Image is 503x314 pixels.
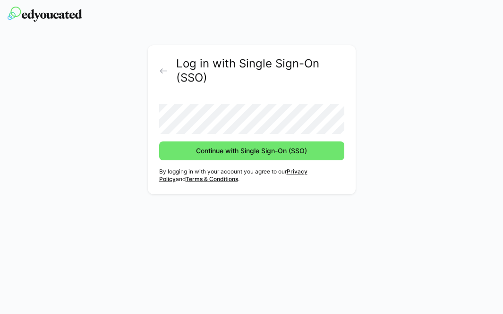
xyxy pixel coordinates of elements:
[8,7,82,22] img: edyoucated
[159,168,344,183] p: By logging in with your account you agree to our and .
[159,168,307,182] a: Privacy Policy
[159,141,344,160] button: Continue with Single Sign-On (SSO)
[176,57,344,85] h2: Log in with Single Sign-On (SSO)
[186,175,238,182] a: Terms & Conditions
[195,146,308,156] span: Continue with Single Sign-On (SSO)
